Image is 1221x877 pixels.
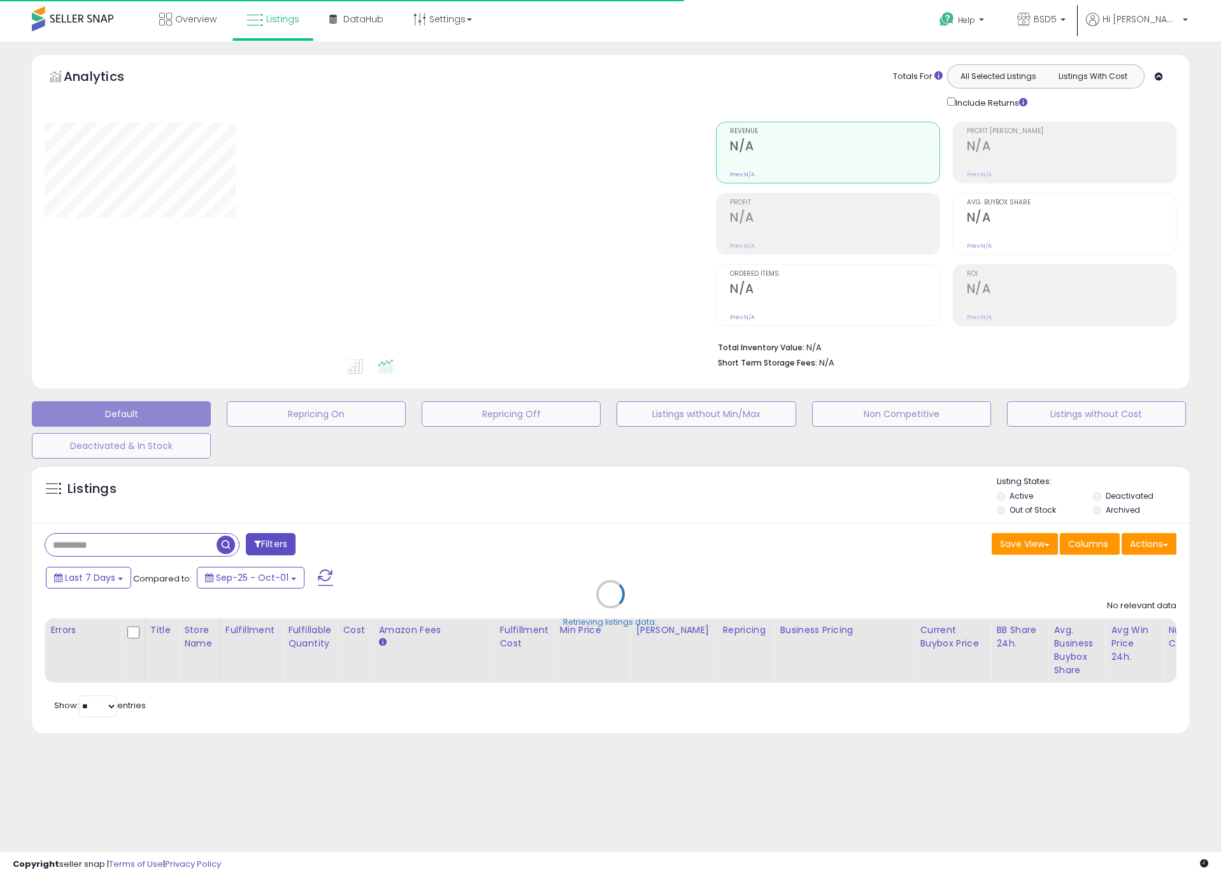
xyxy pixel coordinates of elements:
[939,11,955,27] i: Get Help
[266,13,299,25] span: Listings
[967,313,992,321] small: Prev: N/A
[730,210,939,227] h2: N/A
[967,171,992,178] small: Prev: N/A
[967,242,992,250] small: Prev: N/A
[967,271,1176,278] span: ROI
[1086,13,1188,41] a: Hi [PERSON_NAME]
[938,95,1043,109] div: Include Returns
[730,313,755,321] small: Prev: N/A
[929,2,997,41] a: Help
[967,128,1176,135] span: Profit [PERSON_NAME]
[617,401,796,427] button: Listings without Min/Max
[563,617,659,628] div: Retrieving listings data..
[227,401,406,427] button: Repricing On
[32,401,211,427] button: Default
[422,401,601,427] button: Repricing Off
[958,15,975,25] span: Help
[1103,13,1179,25] span: Hi [PERSON_NAME]
[730,282,939,299] h2: N/A
[812,401,991,427] button: Non Competitive
[718,339,1167,354] li: N/A
[1034,13,1057,25] span: BSD5
[1007,401,1186,427] button: Listings without Cost
[967,210,1176,227] h2: N/A
[718,342,804,353] b: Total Inventory Value:
[730,242,755,250] small: Prev: N/A
[730,171,755,178] small: Prev: N/A
[730,128,939,135] span: Revenue
[175,13,217,25] span: Overview
[730,271,939,278] span: Ordered Items
[32,433,211,459] button: Deactivated & In Stock
[1045,68,1140,85] button: Listings With Cost
[730,199,939,206] span: Profit
[64,68,149,89] h5: Analytics
[718,357,817,368] b: Short Term Storage Fees:
[819,357,834,369] span: N/A
[730,139,939,156] h2: N/A
[967,282,1176,299] h2: N/A
[893,71,943,83] div: Totals For
[343,13,383,25] span: DataHub
[967,199,1176,206] span: Avg. Buybox Share
[951,68,1046,85] button: All Selected Listings
[967,139,1176,156] h2: N/A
